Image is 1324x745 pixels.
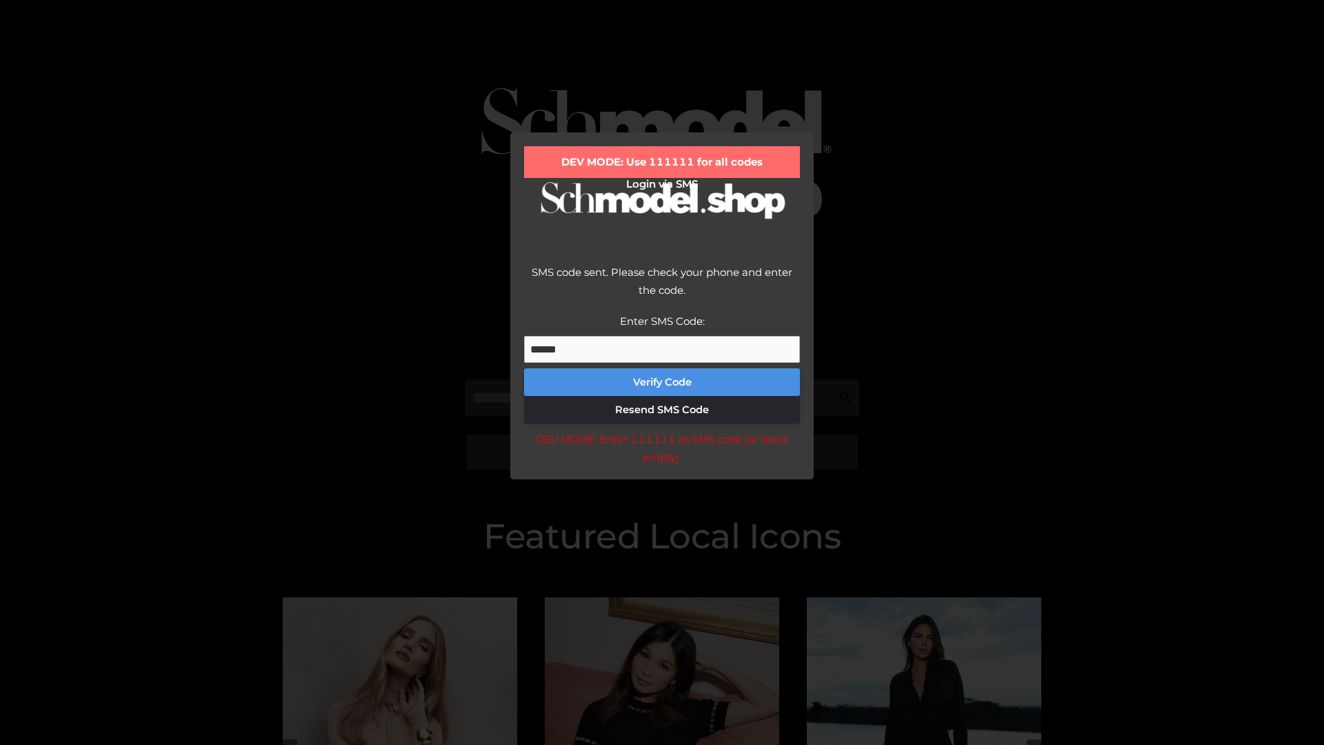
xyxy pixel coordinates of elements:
[524,178,800,190] h2: Login via SMS
[620,315,705,328] label: Enter SMS Code:
[524,368,800,396] button: Verify Code
[524,264,800,312] div: SMS code sent. Please check your phone and enter the code.
[524,430,800,466] div: DEV MODE: Enter 111111 as SMS code (or leave empty).
[524,146,800,178] div: DEV MODE: Use 111111 for all codes
[524,396,800,424] button: Resend SMS Code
